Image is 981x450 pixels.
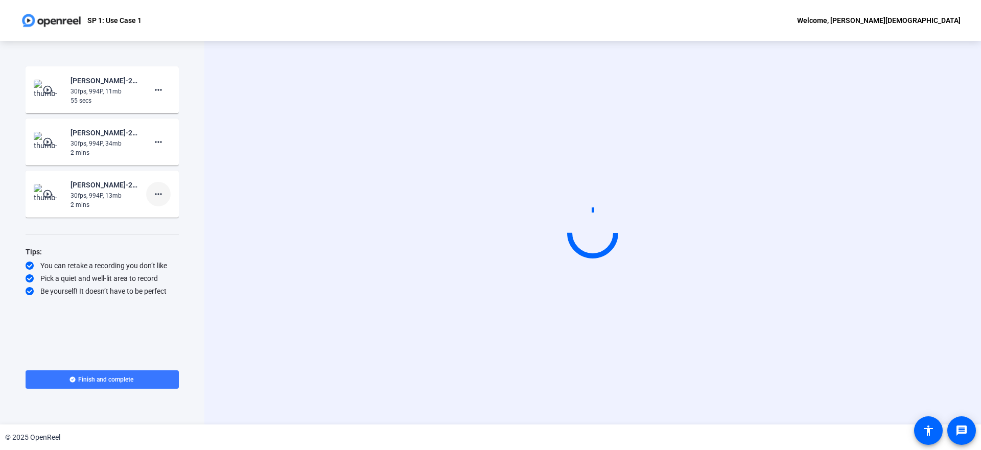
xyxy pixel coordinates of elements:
div: 30fps, 994P, 34mb [71,139,139,148]
div: You can retake a recording you don’t like [26,260,179,271]
div: 30fps, 994P, 13mb [71,191,139,200]
div: [PERSON_NAME]-2025 Q4 Tech Demo Video-SP 1- Use Case 1-1757684652569-screen [71,127,139,139]
mat-icon: accessibility [922,424,935,437]
div: 30fps, 994P, 11mb [71,87,139,96]
div: Tips: [26,246,179,258]
div: Welcome, [PERSON_NAME][DEMOGRAPHIC_DATA] [797,14,961,27]
div: Pick a quiet and well-lit area to record [26,273,179,283]
div: [PERSON_NAME]-2025 Q4 Tech Demo Video-SP 1- Use Case 1-1757686184790-screen [71,75,139,87]
mat-icon: message [955,424,968,437]
div: [PERSON_NAME]-2025 Q4 Tech Demo Video-SP 1- Use Case 1-1757601538666-screen [71,179,139,191]
img: thumb-nail [34,80,64,100]
div: 2 mins [71,200,139,209]
mat-icon: more_horiz [152,136,165,148]
mat-icon: more_horiz [152,84,165,96]
p: SP 1: Use Case 1 [87,14,142,27]
img: thumb-nail [34,132,64,152]
div: 2 mins [71,148,139,157]
img: OpenReel logo [20,10,82,31]
div: Be yourself! It doesn’t have to be perfect [26,286,179,296]
div: © 2025 OpenReel [5,432,60,443]
mat-icon: play_circle_outline [42,189,55,199]
div: 55 secs [71,96,139,105]
mat-icon: more_horiz [152,188,165,200]
mat-icon: play_circle_outline [42,137,55,147]
span: Finish and complete [78,375,133,384]
img: thumb-nail [34,184,64,204]
button: Finish and complete [26,370,179,389]
mat-icon: play_circle_outline [42,85,55,95]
